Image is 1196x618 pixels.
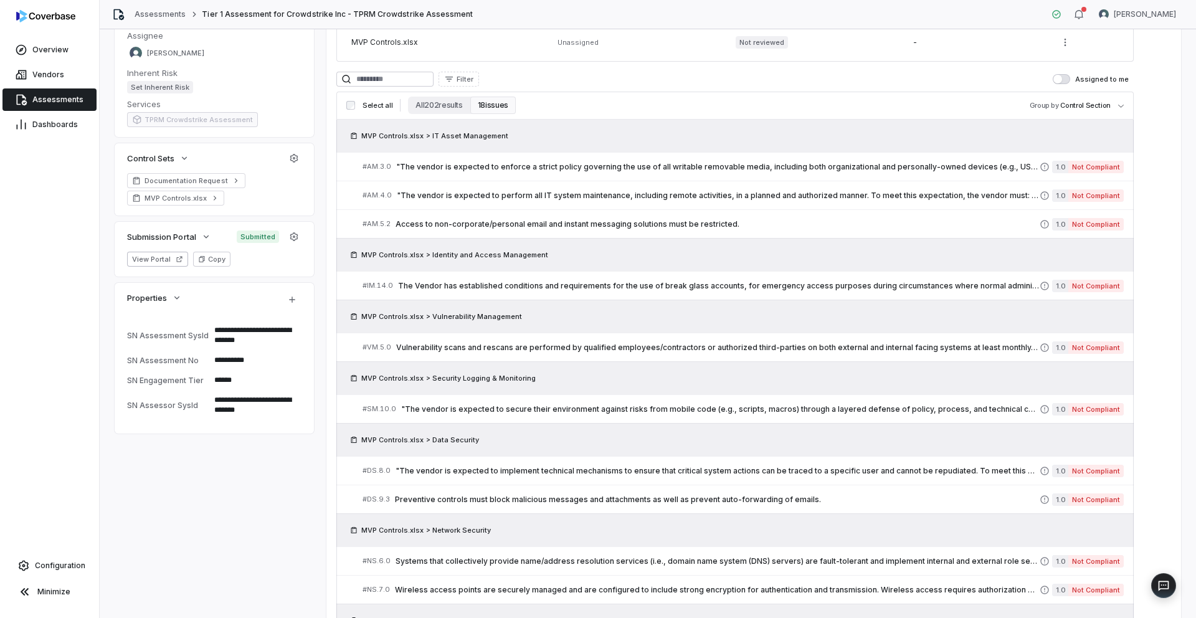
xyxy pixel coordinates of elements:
[1052,189,1068,202] span: 1.0
[363,153,1124,181] a: #AM.3.0"The vendor is expected to enforce a strict policy governing the use of all writable remov...
[363,547,1124,575] a: #NS.6.0Systems that collectively provide name/address resolution services (i.e., domain name syst...
[35,561,85,571] span: Configuration
[439,72,479,87] button: Filter
[363,485,1124,513] a: #DS.9.3Preventive controls must block malicious messages and attachments as well as prevent auto-...
[1030,101,1059,110] span: Group by
[396,556,1040,566] span: Systems that collectively provide name/address resolution services (i.e., domain name system (DNS...
[395,495,1040,505] span: Preventive controls must block malicious messages and attachments as well as prevent auto-forward...
[145,176,228,186] span: Documentation Request
[408,97,470,114] button: All 202 results
[1052,465,1068,477] span: 1.0
[363,181,1124,209] a: #AM.4.0"The vendor is expected to perform all IT system maintenance, including remote activities,...
[1052,584,1068,596] span: 1.0
[396,466,1040,476] span: "The vendor is expected to implement technical mechanisms to ensure that critical system actions ...
[361,373,536,383] span: MVP Controls.xlsx > Security Logging & Monitoring
[135,9,186,19] a: Assessments
[123,147,193,169] button: Control Sets
[401,404,1040,414] span: "The vendor is expected to secure their environment against risks from mobile code (e.g., scripts...
[346,101,355,110] input: Select all
[363,576,1124,604] a: #NS.7.0Wireless access points are securely managed and are configured to include strong encryptio...
[32,120,78,130] span: Dashboards
[1068,403,1124,416] span: Not Compliant
[1052,493,1068,506] span: 1.0
[193,252,230,267] button: Copy
[363,272,1124,300] a: #IM.14.0The Vendor has established conditions and requirements for the use of break glass account...
[202,9,473,19] span: Tier 1 Assessment for Crowdstrike Inc - TPRM Crowdstrike Assessment
[1068,465,1124,477] span: Not Compliant
[1052,218,1068,231] span: 1.0
[396,343,1040,353] span: Vulnerability scans and rescans are performed by qualified employees/contractors or authorized th...
[123,287,186,309] button: Properties
[127,30,301,41] dt: Assignee
[5,554,94,577] a: Configuration
[363,281,393,290] span: # IM.14.0
[1068,280,1124,292] span: Not Compliant
[147,49,204,58] span: [PERSON_NAME]
[237,231,279,243] span: Submitted
[127,401,209,410] div: SN Assessor SysId
[127,98,301,110] dt: Services
[145,193,207,203] span: MVP Controls.xlsx
[363,333,1124,361] a: #VM.5.0Vulnerability scans and rescans are performed by qualified employees/contractors or author...
[397,191,1040,201] span: "The vendor is expected to perform all IT system maintenance, including remote activities, in a p...
[396,162,1040,172] span: "The vendor is expected to enforce a strict policy governing the use of all writable removable me...
[127,173,245,188] a: Documentation Request
[363,210,1124,238] a: #AM.5.2Access to non-corporate/personal email and instant messaging solutions must be restricted....
[1099,9,1109,19] img: Adeola Ajiginni avatar
[1068,341,1124,354] span: Not Compliant
[127,356,209,365] div: SN Assessment No
[395,585,1040,595] span: Wireless access points are securely managed and are configured to include strong encryption for a...
[32,70,64,80] span: Vendors
[361,435,479,445] span: MVP Controls.xlsx > Data Security
[123,226,215,248] button: Submission Portal
[2,64,97,86] a: Vendors
[2,88,97,111] a: Assessments
[5,579,94,604] button: Minimize
[1068,218,1124,231] span: Not Compliant
[398,281,1040,291] span: The Vendor has established conditions and requirements for the use of break glass accounts, for e...
[1068,555,1124,568] span: Not Compliant
[1052,403,1068,416] span: 1.0
[363,162,391,171] span: # AM.3.0
[361,311,522,321] span: MVP Controls.xlsx > Vulnerability Management
[127,252,188,267] button: View Portal
[1068,493,1124,506] span: Not Compliant
[16,10,75,22] img: logo-D7KZi-bG.svg
[558,38,599,47] span: Unassigned
[363,395,1124,423] a: #SM.10.0"The vendor is expected to secure their environment against risks from mobile code (e.g.,...
[127,231,196,242] span: Submission Portal
[1052,280,1068,292] span: 1.0
[1068,584,1124,596] span: Not Compliant
[1091,5,1184,24] button: Adeola Ajiginni avatar[PERSON_NAME]
[1052,161,1068,173] span: 1.0
[127,331,209,340] div: SN Assessment SysId
[1114,9,1176,19] span: [PERSON_NAME]
[32,45,69,55] span: Overview
[363,101,392,110] span: Select all
[1052,341,1068,354] span: 1.0
[351,37,543,47] div: MVP Controls.xlsx
[363,191,392,200] span: # AM.4.0
[127,292,167,303] span: Properties
[363,343,391,352] span: # VM.5.0
[2,113,97,136] a: Dashboards
[363,585,390,594] span: # NS.7.0
[1053,74,1129,84] label: Assigned to me
[37,587,70,597] span: Minimize
[1068,161,1124,173] span: Not Compliant
[2,39,97,61] a: Overview
[363,556,391,566] span: # NS.6.0
[361,250,548,260] span: MVP Controls.xlsx > Identity and Access Management
[396,219,1040,229] span: Access to non-corporate/personal email and instant messaging solutions must be restricted.
[130,47,142,59] img: Adeola Ajiginni avatar
[1052,555,1068,568] span: 1.0
[457,75,473,84] span: Filter
[1053,74,1070,84] button: Assigned to me
[363,404,396,414] span: # SM.10.0
[127,376,209,385] div: SN Engagement Tier
[361,525,491,535] span: MVP Controls.xlsx > Network Security
[913,37,1041,47] div: -
[1068,189,1124,202] span: Not Compliant
[127,67,301,78] dt: Inherent Risk
[127,191,224,206] a: MVP Controls.xlsx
